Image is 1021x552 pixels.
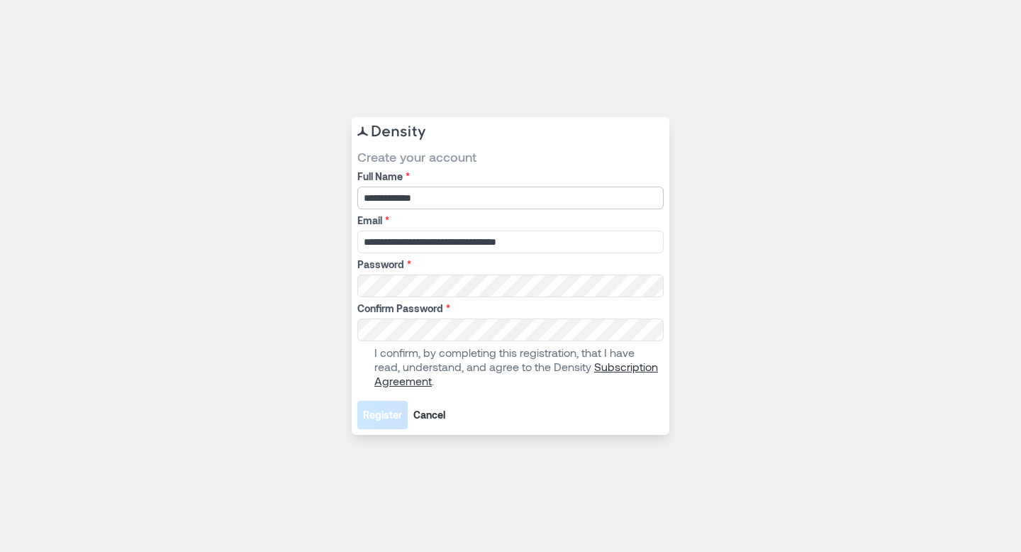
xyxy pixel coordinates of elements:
span: Create your account [357,148,664,165]
a: Subscription Agreement [374,360,658,387]
span: Register [363,408,402,422]
label: Full Name [357,170,661,184]
span: Cancel [413,408,445,422]
label: Password [357,258,661,272]
button: Register [357,401,408,429]
button: Cancel [408,401,451,429]
p: I confirm, by completing this registration, that I have read, understand, and agree to the Density . [374,346,661,388]
label: Confirm Password [357,302,661,316]
label: Email [357,214,661,228]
